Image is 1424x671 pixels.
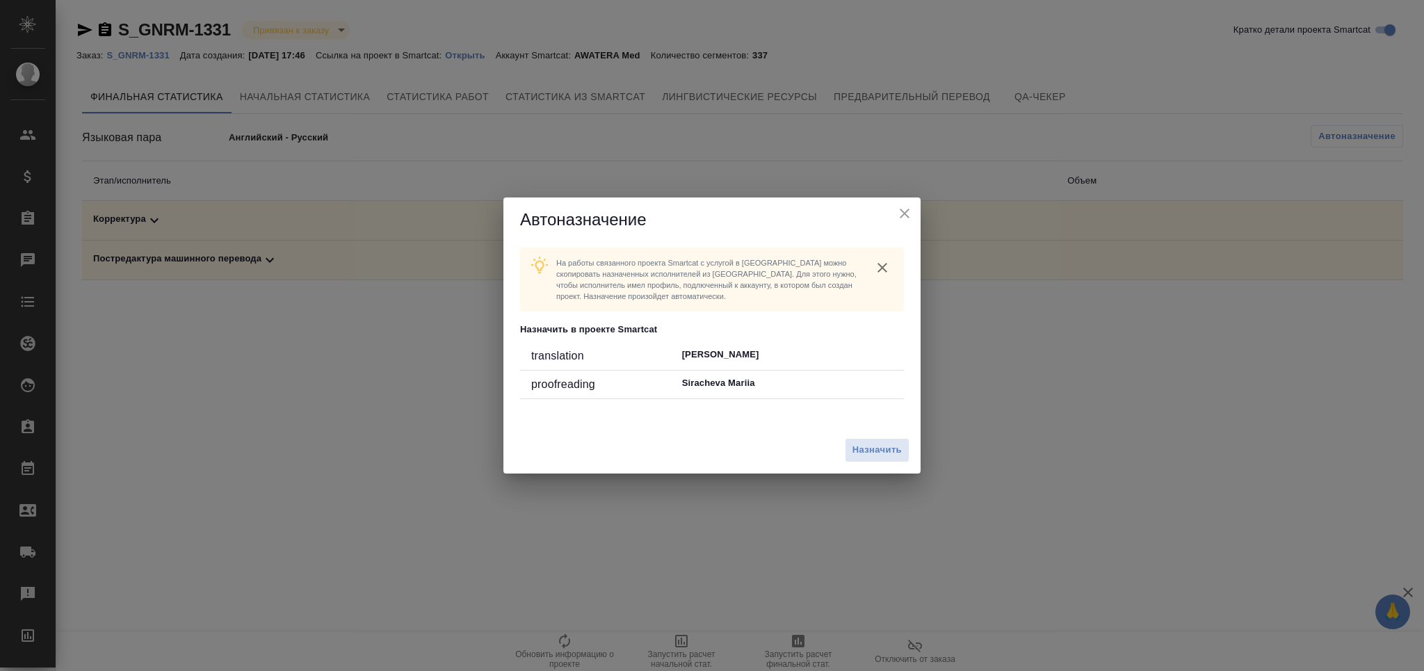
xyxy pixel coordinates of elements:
button: close [872,257,893,278]
button: Назначить [845,438,909,462]
p: На работы связанного проекта Smartcat c услугой в [GEOGRAPHIC_DATA] можно скопировать назначенных... [556,257,861,302]
p: Назначить в проекте Smartcat [520,323,904,337]
span: Назначить [852,442,902,458]
div: proofreading [531,376,682,393]
div: translation [531,348,682,364]
p: Siracheva Mariia [682,376,893,390]
h5: Автоназначение [520,209,904,231]
button: close [894,203,915,224]
p: [PERSON_NAME] [682,348,893,362]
